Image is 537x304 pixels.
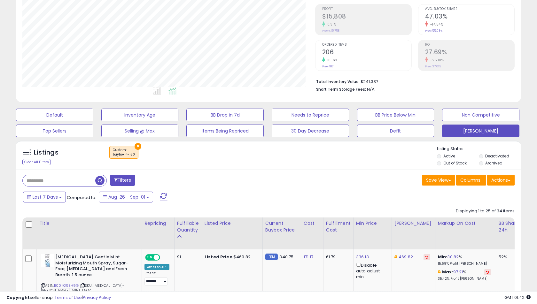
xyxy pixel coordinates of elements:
span: 2025-09-9 01:42 GMT [504,294,531,300]
div: Disable auto adjust min [356,262,387,280]
b: Total Inventory Value: [316,79,360,84]
h2: 47.03% [425,13,514,21]
b: Min: [438,254,447,260]
button: Actions [487,175,515,186]
a: 171.17 [304,254,313,260]
button: Deflt [357,125,434,137]
h2: $15,808 [322,13,411,21]
div: Min Price [356,220,389,227]
b: Short Term Storage Fees: [316,87,366,92]
span: Aug-26 - Sep-01 [108,194,145,200]
button: Aug-26 - Sep-01 [99,192,153,202]
div: Fulfillable Quantity [177,220,199,233]
div: Fulfillment Cost [326,220,351,233]
span: Last 7 Days [33,194,58,200]
th: The percentage added to the cost of goods (COGS) that forms the calculator for Min & Max prices. [435,217,496,249]
b: Max: [442,269,453,275]
button: × [135,143,141,150]
button: Non Competitive [442,109,519,121]
span: N/A [367,86,375,92]
div: Clear All Filters [22,159,51,165]
label: Archived [485,160,502,166]
span: Ordered Items [322,43,411,47]
div: buybox <= 60 [113,152,135,157]
span: | SKU: [MEDICAL_DATA]-[PERSON_NAME]-MINT-1.5OZ [41,283,125,293]
div: Displaying 1 to 25 of 34 items [456,208,515,214]
strong: Copyright [6,294,30,300]
button: 30 Day Decrease [272,125,349,137]
img: 5118gUcBAeL._SL40_.jpg [41,254,54,267]
span: Avg. Buybox Share [425,7,514,11]
div: % [438,269,491,281]
div: Cost [304,220,321,227]
button: [PERSON_NAME] [442,125,519,137]
b: Listed Price: [205,254,234,260]
small: Prev: $15,758 [322,29,339,33]
span: ON [146,255,154,260]
small: Prev: 55.03% [425,29,442,33]
div: Title [39,220,139,227]
div: Repricing [144,220,172,227]
small: -25.18% [428,58,444,63]
span: Profit [322,7,411,11]
div: 52% [499,254,520,260]
button: Columns [456,175,486,186]
h2: 206 [322,49,411,57]
h5: Listings [34,148,58,157]
button: BB Price Below Min [357,109,434,121]
button: Selling @ Max [101,125,179,137]
small: Prev: 37.01% [425,65,441,68]
div: 91 [177,254,197,260]
b: [MEDICAL_DATA] Gentle Mint Moisturizing Mouth Spray, Sugar-Free, [MEDICAL_DATA] and Fresh Breath,... [55,254,133,279]
button: Last 7 Days [23,192,66,202]
label: Deactivated [485,153,509,159]
div: $469.82 [205,254,258,260]
span: 340.75 [279,254,293,260]
span: Columns [460,177,480,183]
button: Needs to Reprice [272,109,349,121]
button: Filters [110,175,135,186]
a: 469.82 [399,254,413,260]
button: Default [16,109,93,121]
p: 15.69% Profit [PERSON_NAME] [438,262,491,266]
p: Listing States: [437,146,521,152]
a: Privacy Policy [83,294,111,300]
a: 30.82 [447,254,459,260]
div: Markup on Cost [438,220,493,227]
a: Terms of Use [55,294,82,300]
small: -14.54% [428,22,443,27]
div: % [438,254,491,266]
h2: 27.69% [425,49,514,57]
label: Out of Stock [443,160,467,166]
button: Save View [422,175,455,186]
p: 35.42% Profit [PERSON_NAME] [438,277,491,281]
div: [PERSON_NAME] [394,220,432,227]
li: $241,337 [316,77,510,85]
small: FBM [265,254,278,260]
div: Amazon AI * [144,264,169,270]
small: Prev: 187 [322,65,333,68]
span: Compared to: [67,194,96,201]
div: 61.79 [326,254,348,260]
div: Current Buybox Price [265,220,298,233]
button: Inventory Age [101,109,179,121]
span: ROI [425,43,514,47]
div: BB Share 24h. [499,220,522,233]
a: 97.21 [453,269,463,275]
a: B00KO9ZH9G [54,283,79,288]
div: seller snap | | [6,295,111,301]
label: Active [443,153,455,159]
span: OFF [159,255,169,260]
div: Preset: [144,271,169,285]
button: BB Drop in 7d [186,109,264,121]
small: 10.16% [325,58,338,63]
a: 336.13 [356,254,369,260]
button: Top Sellers [16,125,93,137]
small: 0.31% [325,22,336,27]
span: Custom: [113,148,135,157]
button: Items Being Repriced [186,125,264,137]
div: Listed Price [205,220,260,227]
